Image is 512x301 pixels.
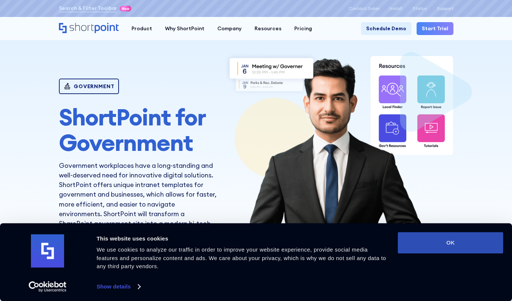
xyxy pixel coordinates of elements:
a: Start Trial [417,22,453,35]
a: Contact Sales [348,6,379,11]
p: Government workplaces have a long-standing and well-deserved need for innovative digital solution... [59,161,219,248]
a: Schedule Demo [361,22,411,35]
a: Company [211,22,248,35]
a: Why ShortPoint [159,22,211,35]
a: Status [413,6,427,11]
a: Install [390,6,402,11]
img: logo [31,235,64,268]
a: Show details [97,281,140,292]
img: SharePoint Templates for Government [223,52,320,97]
img: Intranet Sites for Government [223,52,453,282]
div: Why ShortPoint [165,25,204,32]
a: Resources [248,22,288,35]
div: Government [74,84,114,89]
a: Search & Filter Toolbar [59,4,118,12]
span: We use cookies to analyze our traffic in order to improve your website experience, provide social... [97,246,386,269]
a: Support [437,6,453,11]
button: OK [398,232,503,253]
div: Resources [255,25,281,32]
a: Usercentrics Cookiebot - opens in a new window [15,281,80,292]
a: Pricing [288,22,319,35]
a: Home [59,23,119,34]
iframe: Chat Widget [379,215,512,301]
h1: ShortPoint for Government [59,104,219,156]
div: Product [131,25,152,32]
div: Pricing [294,25,312,32]
div: Company [217,25,242,32]
div: This website uses cookies [97,234,389,243]
a: Product [125,22,159,35]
